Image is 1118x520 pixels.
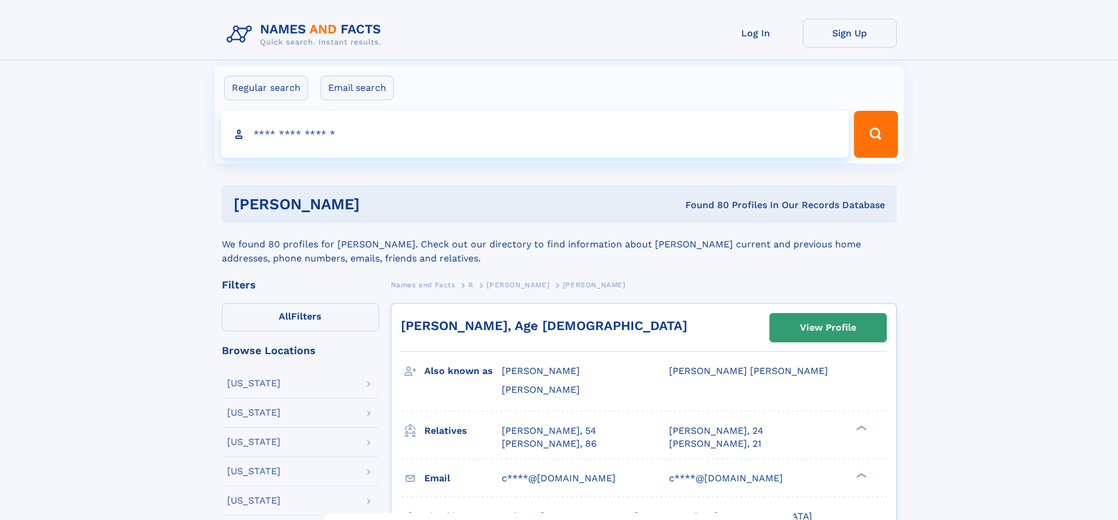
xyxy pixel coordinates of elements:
span: All [279,311,291,322]
a: Log In [709,19,803,47]
a: View Profile [770,314,886,342]
a: R [468,277,474,292]
h1: [PERSON_NAME] [234,197,523,212]
h3: Email [424,468,502,488]
span: [PERSON_NAME] [502,365,580,376]
span: [PERSON_NAME] [502,384,580,395]
input: search input [221,111,849,158]
button: Search Button [854,111,897,158]
label: Regular search [224,76,308,100]
a: Sign Up [803,19,897,47]
div: [US_STATE] [227,379,281,388]
a: [PERSON_NAME], 24 [669,424,764,437]
a: [PERSON_NAME], Age [DEMOGRAPHIC_DATA] [401,318,687,333]
h3: Relatives [424,421,502,441]
a: [PERSON_NAME], 86 [502,437,597,450]
a: [PERSON_NAME] [487,277,549,292]
div: [US_STATE] [227,408,281,417]
div: View Profile [800,314,856,341]
div: [US_STATE] [227,437,281,447]
div: ❯ [853,424,867,431]
span: R [468,281,474,289]
span: [PERSON_NAME] [PERSON_NAME] [669,365,828,376]
label: Email search [320,76,394,100]
div: We found 80 profiles for [PERSON_NAME]. Check out our directory to find information about [PERSON... [222,223,897,266]
img: Logo Names and Facts [222,19,391,50]
div: Browse Locations [222,345,379,356]
a: [PERSON_NAME], 54 [502,424,596,437]
div: Found 80 Profiles In Our Records Database [522,199,885,212]
span: [PERSON_NAME] [563,281,626,289]
div: ❯ [853,471,867,479]
div: [US_STATE] [227,496,281,505]
div: [US_STATE] [227,467,281,476]
a: [PERSON_NAME], 21 [669,437,761,450]
div: Filters [222,280,379,290]
span: [PERSON_NAME] [487,281,549,289]
h3: Also known as [424,361,502,381]
a: Names and Facts [391,277,455,292]
label: Filters [222,303,379,331]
